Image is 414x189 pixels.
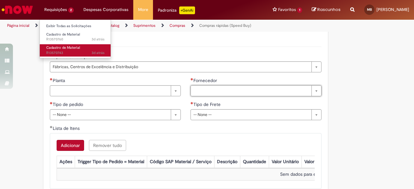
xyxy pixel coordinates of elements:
[53,125,81,131] span: Lista de Itens
[1,3,34,16] img: ServiceNow
[46,45,80,50] span: Cadastro de Material
[376,7,409,12] span: [PERSON_NAME]
[53,101,84,107] span: Tipo de pedido
[46,32,80,37] span: Cadastro de Material
[53,110,168,120] span: -- None --
[193,78,218,83] span: Fornecedor
[40,44,111,56] a: Aberto R13570743 : Cadastro de Material
[57,156,75,168] th: Ações
[75,156,147,168] th: Trigger Tipo de Pedido = Material
[191,78,193,80] span: Necessários
[301,156,343,168] th: Valor Total Moeda
[92,37,104,42] time: 26/09/2025 14:10:16
[312,7,341,13] a: Rascunhos
[214,156,240,168] th: Descrição
[50,126,53,128] span: Obrigatório Preenchido
[50,85,181,96] a: Limpar campo Planta
[53,78,66,83] span: Planta
[44,6,67,13] span: Requisições
[240,156,269,168] th: Quantidade
[68,7,74,13] span: 2
[199,23,251,28] a: Compras rápidas (Speed Buy)
[158,6,195,14] div: Padroniza
[147,156,214,168] th: Código SAP Material / Serviço
[92,50,104,55] span: 3d atrás
[133,23,156,28] a: Suprimentos
[40,31,111,43] a: Aberto R13570760 : Cadastro de Material
[297,7,302,13] span: 1
[92,50,104,55] time: 26/09/2025 14:07:13
[46,50,104,56] span: R13570743
[169,23,185,28] a: Compras
[46,37,104,42] span: R13570760
[53,62,308,72] span: Fábricas, Centros de Excelência e Distribuição
[193,101,222,107] span: Tipo de Frete
[317,6,341,13] span: Rascunhos
[83,6,128,13] span: Despesas Corporativas
[92,37,104,42] span: 3d atrás
[191,85,321,96] a: Limpar campo Fornecedor
[179,6,195,14] p: +GenAi
[5,20,271,32] ul: Trilhas de página
[278,6,296,13] span: Favoritos
[138,6,148,13] span: More
[193,110,308,120] span: -- None --
[50,102,53,104] span: Necessários
[191,102,193,104] span: Necessários
[50,78,53,80] span: Necessários
[39,19,111,58] ul: Requisições
[7,23,29,28] a: Página inicial
[367,7,372,12] span: MB
[40,23,111,30] a: Exibir Todas as Solicitações
[269,156,301,168] th: Valor Unitário
[57,140,84,151] button: Add a row for Lista de Itens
